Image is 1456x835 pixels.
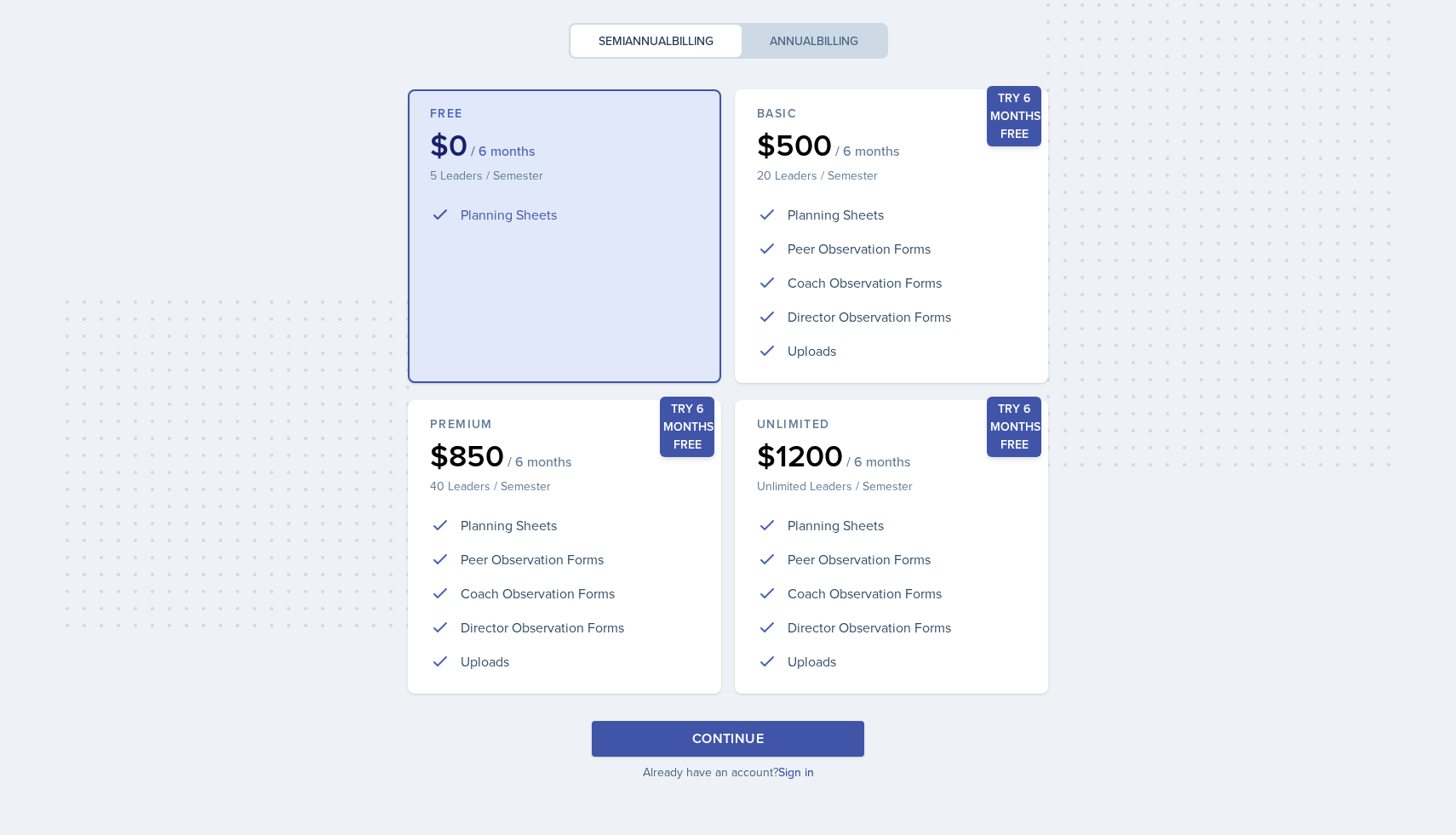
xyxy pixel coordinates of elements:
[692,729,764,749] div: Continue
[788,515,884,535] p: Planning Sheets
[788,651,836,672] p: Uploads
[430,415,699,433] div: Premium
[672,32,714,49] span: billing
[430,440,699,471] div: $850
[430,129,699,160] div: $0
[430,478,699,495] p: 40 Leaders / Semester
[461,204,557,225] p: Planning Sheets
[846,453,910,470] span: / 6 months
[461,583,615,603] p: Coach Observation Forms
[461,515,557,535] p: Planning Sheets
[430,105,699,123] div: Free
[788,583,942,603] p: Coach Observation Forms
[757,415,1026,433] div: Unlimited
[788,204,884,225] p: Planning Sheets
[987,86,1041,146] div: Try 6 months free
[788,272,942,293] p: Coach Observation Forms
[835,142,899,159] span: / 6 months
[592,721,864,757] button: Continue
[757,105,1026,123] div: Basic
[788,238,931,259] p: Peer Observation Forms
[788,549,931,569] p: Peer Observation Forms
[987,397,1041,457] div: Try 6 months free
[757,440,1026,471] div: $1200
[430,167,699,184] p: 5 Leaders / Semester
[742,25,886,57] button: Annualbilling
[461,651,509,672] p: Uploads
[471,142,535,159] span: / 6 months
[660,397,714,457] div: Try 6 months free
[757,478,1026,495] p: Unlimited Leaders / Semester
[757,167,1026,184] p: 20 Leaders / Semester
[757,129,1026,160] div: $500
[778,764,814,781] a: Sign in
[570,25,742,57] button: Semiannualbilling
[817,32,858,49] span: billing
[408,764,1048,781] p: Already have an account?
[788,340,836,361] p: Uploads
[788,617,951,638] p: Director Observation Forms
[788,306,951,327] p: Director Observation Forms
[507,453,571,470] span: / 6 months
[461,617,624,638] p: Director Observation Forms
[461,549,604,569] p: Peer Observation Forms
